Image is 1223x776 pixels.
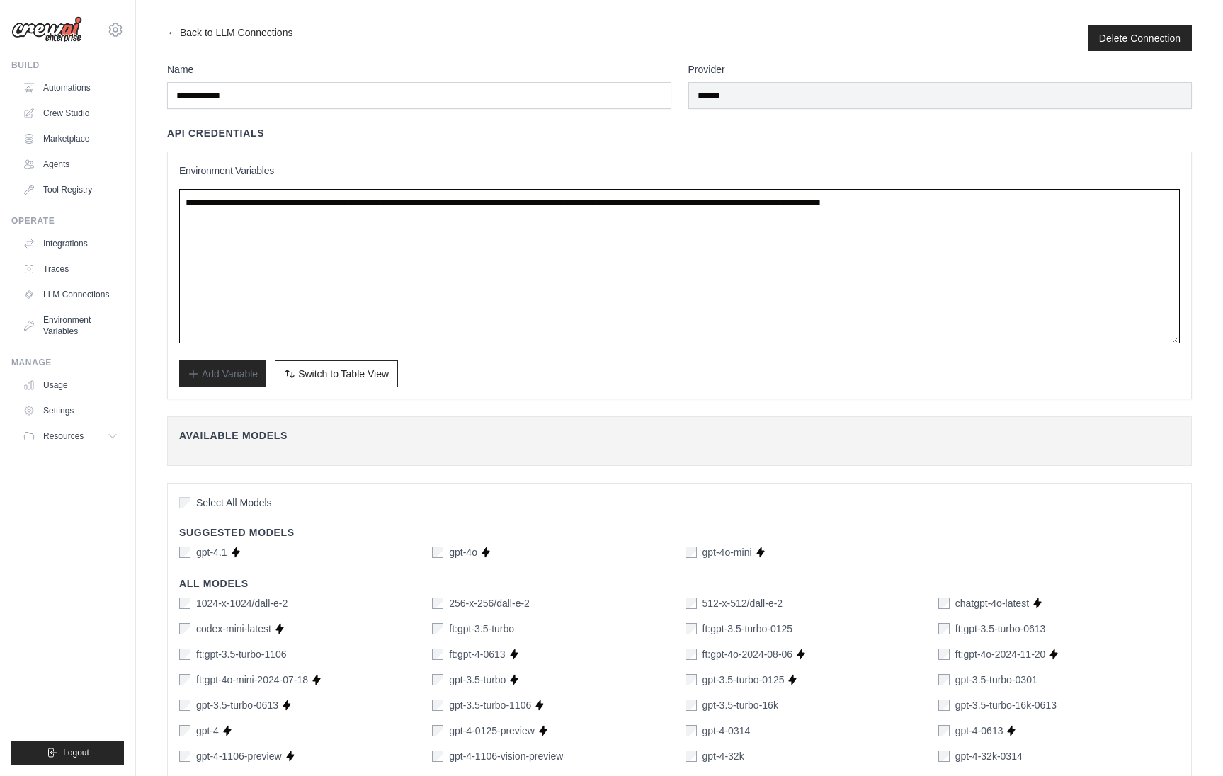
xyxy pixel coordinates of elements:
[179,360,266,387] button: Add Variable
[702,545,752,559] label: gpt-4o-mini
[196,698,278,712] label: gpt-3.5-turbo-0613
[432,623,443,634] input: ft:gpt-3.5-turbo
[938,623,950,634] input: ft:gpt-3.5-turbo-0613
[955,647,1046,661] label: ft:gpt-4o-2024-11-20
[275,360,398,387] button: Switch to Table View
[179,164,1180,178] h3: Environment Variables
[196,749,282,763] label: gpt-4-1106-preview
[686,674,697,685] input: gpt-3.5-turbo-0125
[17,374,124,396] a: Usage
[196,622,271,636] label: codex-mini-latest
[63,747,89,758] span: Logout
[449,673,506,687] label: gpt-3.5-turbo
[688,62,1193,76] label: Provider
[702,724,751,738] label: gpt-4-0314
[955,622,1046,636] label: ft:gpt-3.5-turbo-0613
[432,725,443,736] input: gpt-4-0125-preview
[11,59,124,71] div: Build
[938,700,950,711] input: gpt-3.5-turbo-16k-0613
[938,649,950,660] input: ft:gpt-4o-2024-11-20
[11,741,124,765] button: Logout
[11,357,124,368] div: Manage
[432,674,443,685] input: gpt-3.5-turbo
[17,232,124,255] a: Integrations
[686,725,697,736] input: gpt-4-0314
[11,215,124,227] div: Operate
[955,673,1037,687] label: gpt-3.5-turbo-0301
[702,698,778,712] label: gpt-3.5-turbo-16k
[432,547,443,558] input: gpt-4o
[686,547,697,558] input: gpt-4o-mini
[686,623,697,634] input: ft:gpt-3.5-turbo-0125
[179,428,1180,443] h4: Available Models
[432,598,443,609] input: 256-x-256/dall-e-2
[179,623,190,634] input: codex-mini-latest
[686,751,697,762] input: gpt-4-32k
[196,647,287,661] label: ft:gpt-3.5-turbo-1106
[686,598,697,609] input: 512-x-512/dall-e-2
[702,622,793,636] label: ft:gpt-3.5-turbo-0125
[955,749,1023,763] label: gpt-4-32k-0314
[449,724,535,738] label: gpt-4-0125-preview
[686,649,697,660] input: ft:gpt-4o-2024-08-06
[449,647,505,661] label: ft:gpt-4-0613
[196,545,227,559] label: gpt-4.1
[432,649,443,660] input: ft:gpt-4-0613
[17,178,124,201] a: Tool Registry
[179,674,190,685] input: ft:gpt-4o-mini-2024-07-18
[702,647,793,661] label: ft:gpt-4o-2024-08-06
[449,698,531,712] label: gpt-3.5-turbo-1106
[11,16,82,43] img: Logo
[17,76,124,99] a: Automations
[702,596,783,610] label: 512-x-512/dall-e-2
[686,700,697,711] input: gpt-3.5-turbo-16k
[955,724,1003,738] label: gpt-4-0613
[196,596,288,610] label: 1024-x-1024/dall-e-2
[17,102,124,125] a: Crew Studio
[17,258,124,280] a: Traces
[432,751,443,762] input: gpt-4-1106-vision-preview
[298,367,389,381] span: Switch to Table View
[702,673,785,687] label: gpt-3.5-turbo-0125
[17,399,124,422] a: Settings
[167,126,264,140] h4: API Credentials
[17,309,124,343] a: Environment Variables
[449,545,477,559] label: gpt-4o
[167,62,671,76] label: Name
[179,598,190,609] input: 1024-x-1024/dall-e-2
[938,751,950,762] input: gpt-4-32k-0314
[955,596,1029,610] label: chatgpt-4o-latest
[938,725,950,736] input: gpt-4-0613
[179,525,1180,540] h4: Suggested Models
[449,596,530,610] label: 256-x-256/dall-e-2
[432,700,443,711] input: gpt-3.5-turbo-1106
[955,698,1057,712] label: gpt-3.5-turbo-16k-0613
[449,622,514,636] label: ft:gpt-3.5-turbo
[17,283,124,306] a: LLM Connections
[702,749,744,763] label: gpt-4-32k
[17,127,124,150] a: Marketplace
[196,724,219,738] label: gpt-4
[196,673,308,687] label: ft:gpt-4o-mini-2024-07-18
[167,25,292,51] a: ← Back to LLM Connections
[17,425,124,447] button: Resources
[179,649,190,660] input: ft:gpt-3.5-turbo-1106
[179,547,190,558] input: gpt-4.1
[179,751,190,762] input: gpt-4-1106-preview
[179,700,190,711] input: gpt-3.5-turbo-0613
[196,496,272,510] span: Select All Models
[938,598,950,609] input: chatgpt-4o-latest
[17,153,124,176] a: Agents
[1099,31,1181,45] button: Delete Connection
[179,497,190,508] input: Select All Models
[449,749,563,763] label: gpt-4-1106-vision-preview
[179,725,190,736] input: gpt-4
[179,576,1180,590] h4: All Models
[938,674,950,685] input: gpt-3.5-turbo-0301
[43,430,84,442] span: Resources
